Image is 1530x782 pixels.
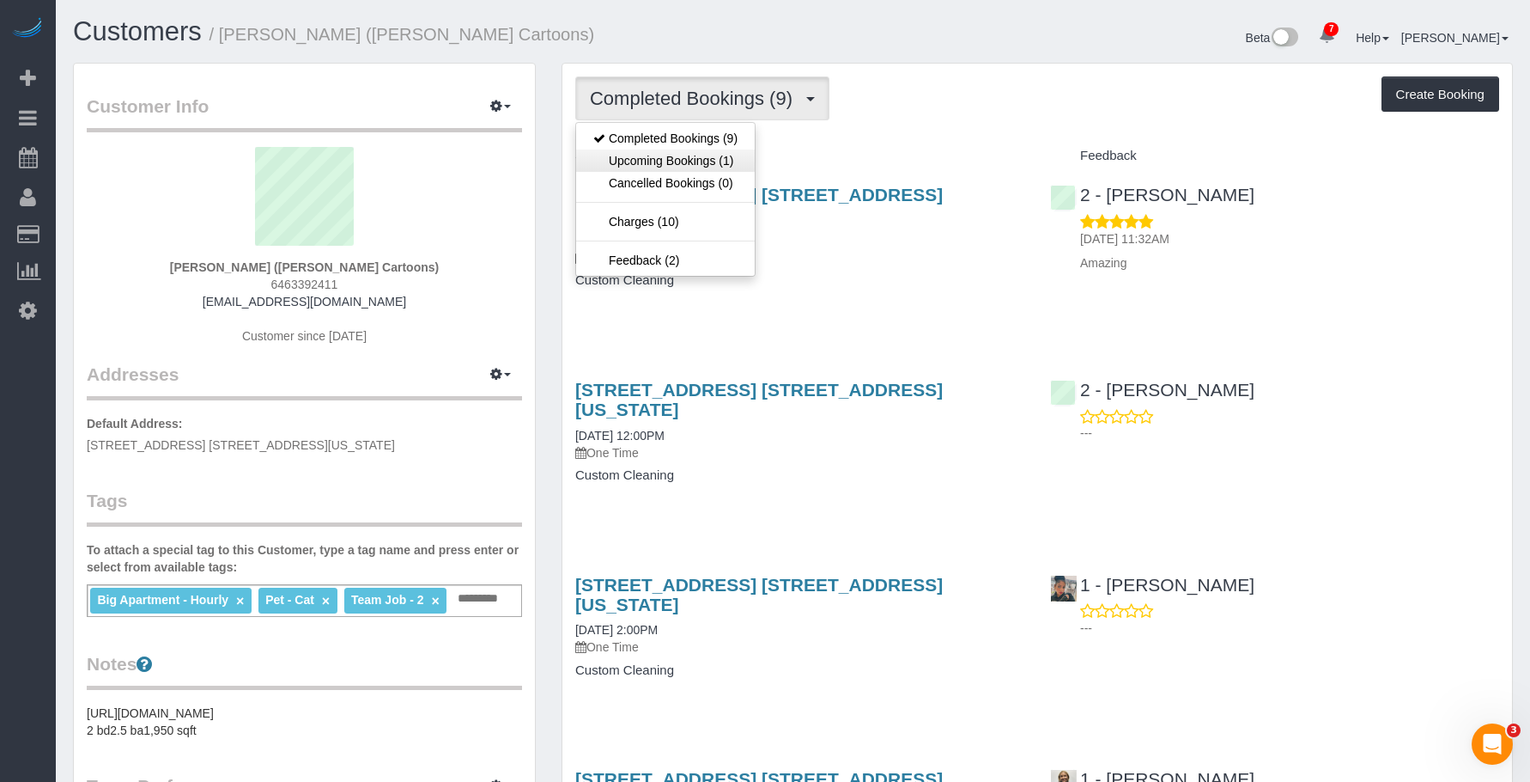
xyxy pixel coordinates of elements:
a: [STREET_ADDRESS] [STREET_ADDRESS][US_STATE] [575,185,943,224]
a: 2 - [PERSON_NAME] [1050,185,1254,205]
a: × [236,594,244,608]
span: Completed Bookings (9) [590,88,801,109]
a: × [322,594,330,608]
a: Charges (10) [576,211,755,233]
span: Pet - Cat [265,593,314,607]
h4: Service [575,149,1024,163]
h4: Custom Cleaning [575,468,1024,483]
a: Upcoming Bookings (1) [576,150,755,172]
a: × [431,594,439,608]
a: Completed Bookings (9) [576,127,755,150]
a: Cancelled Bookings (0) [576,172,755,194]
legend: Notes [87,651,522,690]
span: Big Apartment - Hourly [97,593,228,607]
img: Automaid Logo [10,17,45,41]
a: Help [1356,31,1389,45]
a: [STREET_ADDRESS] [STREET_ADDRESS][US_STATE] [575,380,943,419]
label: Default Address: [87,415,183,432]
p: Amazing [1080,254,1499,272]
h4: Custom Cleaning [575,273,1024,288]
small: / [PERSON_NAME] ([PERSON_NAME] Cartoons) [209,25,595,44]
h4: Custom Cleaning [575,663,1024,678]
legend: Customer Info [87,94,522,132]
p: One Time [575,638,1024,656]
a: 1 - [PERSON_NAME] [1050,575,1254,595]
p: One Time [575,249,1024,266]
a: Feedback (2) [576,249,755,272]
span: 3 [1507,724,1521,737]
p: --- [1080,425,1499,442]
span: Customer since [DATE] [242,329,367,343]
span: [STREET_ADDRESS] [STREET_ADDRESS][US_STATE] [87,438,395,452]
button: Create Booking [1381,76,1499,113]
p: One Time [575,444,1024,461]
span: 7 [1324,22,1339,36]
img: 1 - Marlenyn Robles [1051,576,1077,602]
a: [EMAIL_ADDRESS][DOMAIN_NAME] [203,295,406,309]
a: [DATE] 12:00PM [575,429,665,443]
a: Beta [1246,31,1299,45]
p: [DATE] 11:32AM [1080,230,1499,247]
label: To attach a special tag to this Customer, type a tag name and press enter or select from availabl... [87,541,522,576]
button: Completed Bookings (9) [575,76,829,120]
a: [DATE] 2:00PM [575,623,658,637]
a: 7 [1310,17,1344,55]
img: New interface [1270,27,1298,50]
a: [STREET_ADDRESS] [STREET_ADDRESS][US_STATE] [575,575,943,614]
p: --- [1080,620,1499,637]
iframe: Intercom live chat [1472,724,1513,765]
a: [PERSON_NAME] [1401,31,1509,45]
strong: [PERSON_NAME] ([PERSON_NAME] Cartoons) [170,260,439,274]
pre: [URL][DOMAIN_NAME] 2 bd2.5 ba1,950 sqft [87,705,522,739]
legend: Tags [87,488,522,527]
span: 6463392411 [271,278,338,291]
h4: Feedback [1050,149,1499,163]
span: Team Job - 2 [351,593,424,607]
a: Customers [73,16,202,46]
a: 2 - [PERSON_NAME] [1050,380,1254,400]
